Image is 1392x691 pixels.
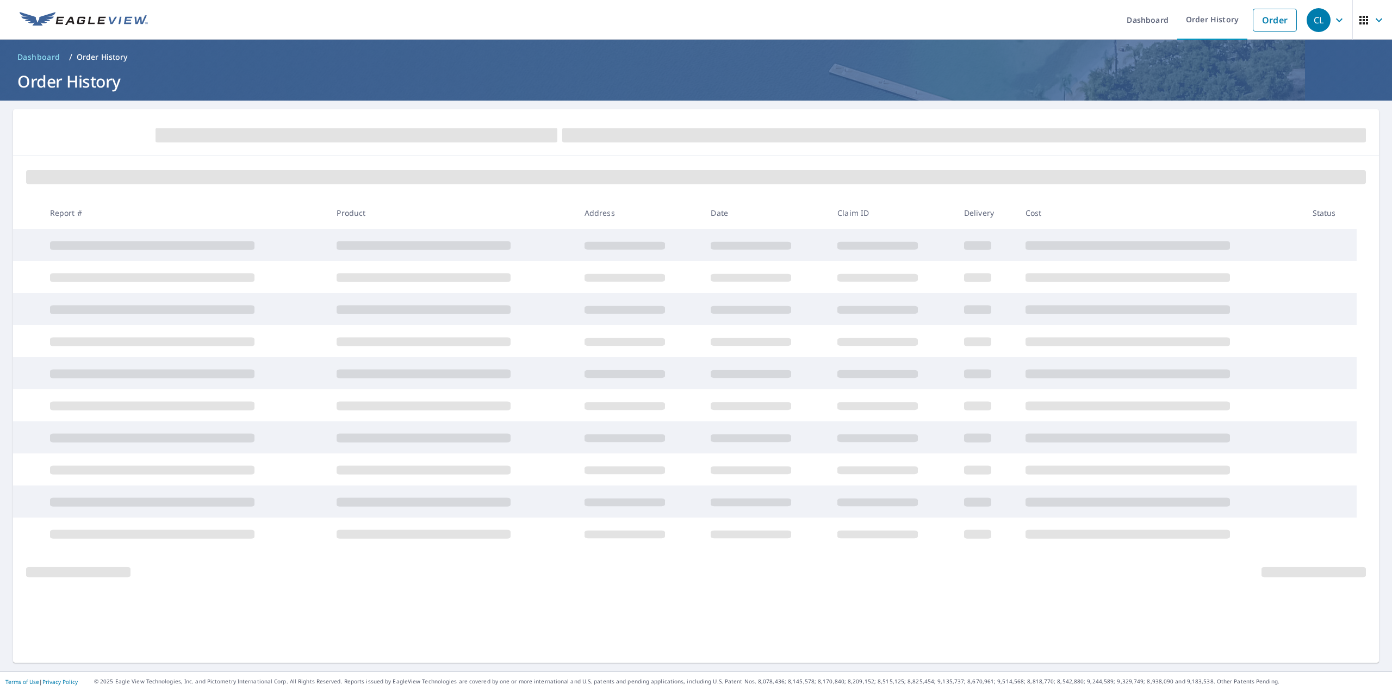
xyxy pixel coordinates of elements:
li: / [69,51,72,64]
th: Address [576,197,703,229]
th: Product [328,197,575,229]
a: Terms of Use [5,678,39,686]
p: | [5,678,78,685]
img: EV Logo [20,12,148,28]
th: Report # [41,197,328,229]
th: Status [1304,197,1357,229]
th: Claim ID [829,197,955,229]
p: © 2025 Eagle View Technologies, Inc. and Pictometry International Corp. All Rights Reserved. Repo... [94,677,1387,686]
nav: breadcrumb [13,48,1379,66]
th: Delivery [955,197,1017,229]
h1: Order History [13,70,1379,92]
th: Cost [1017,197,1304,229]
a: Order [1253,9,1297,32]
span: Dashboard [17,52,60,63]
a: Dashboard [13,48,65,66]
a: Privacy Policy [42,678,78,686]
p: Order History [77,52,128,63]
th: Date [702,197,829,229]
div: CL [1307,8,1331,32]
